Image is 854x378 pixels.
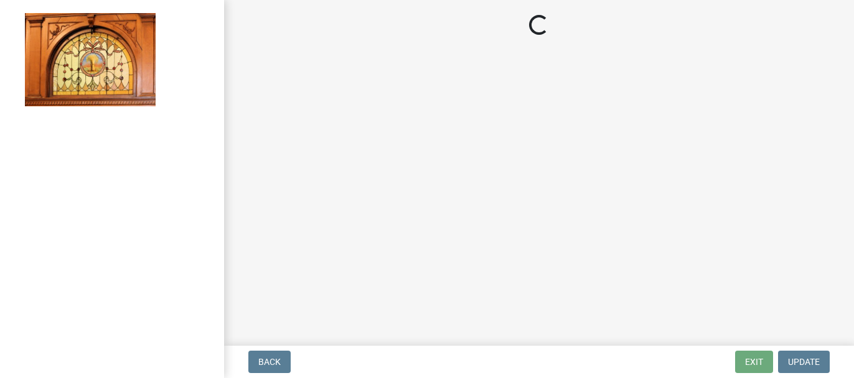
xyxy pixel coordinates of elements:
[735,351,773,373] button: Exit
[258,357,281,367] span: Back
[788,357,820,367] span: Update
[778,351,830,373] button: Update
[25,13,156,106] img: Jasper County, Indiana
[248,351,291,373] button: Back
